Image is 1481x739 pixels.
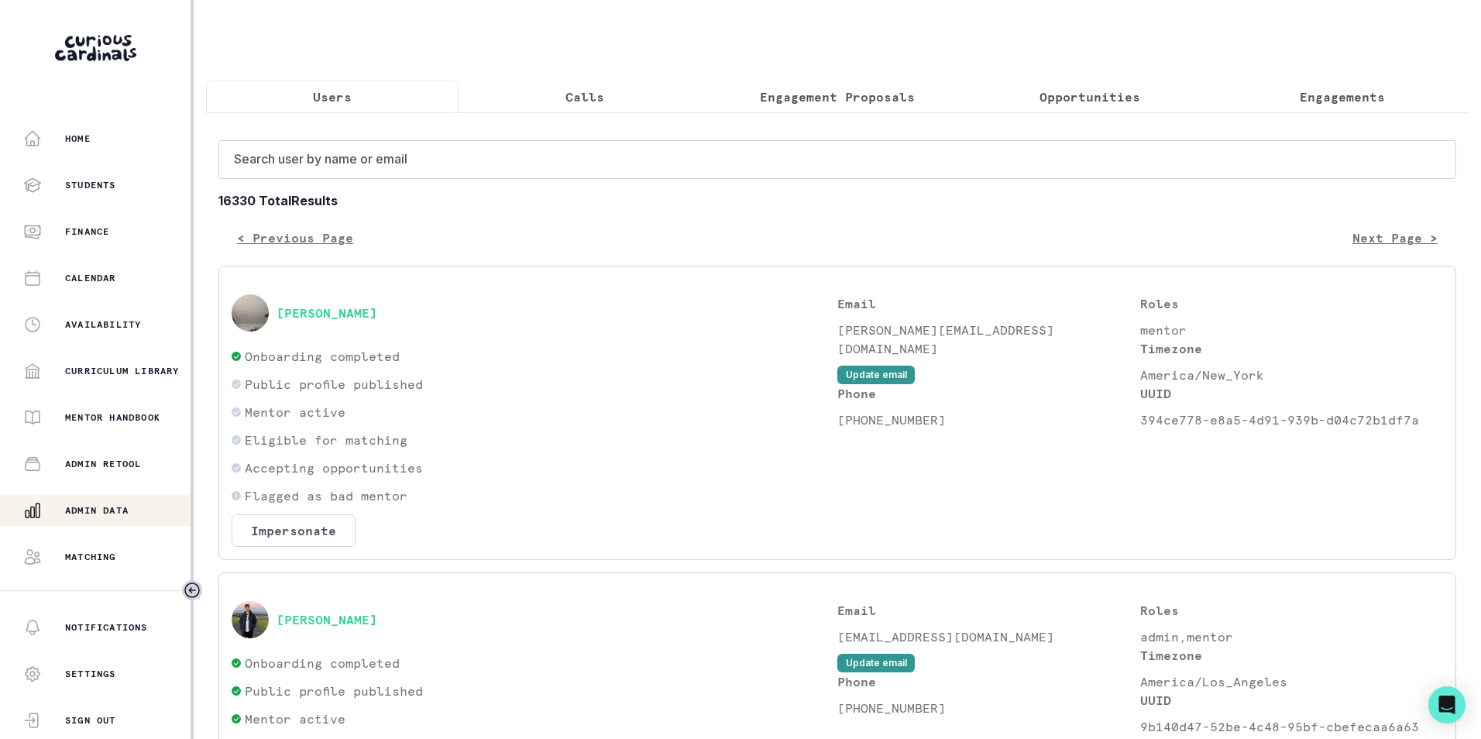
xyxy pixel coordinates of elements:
[837,384,1140,403] p: Phone
[837,654,915,672] button: Update email
[760,88,915,106] p: Engagement Proposals
[245,347,400,366] p: Onboarding completed
[65,714,116,727] p: Sign Out
[245,431,407,449] p: Eligible for matching
[277,305,377,321] button: [PERSON_NAME]
[65,225,109,238] p: Finance
[245,459,423,477] p: Accepting opportunities
[65,272,116,284] p: Calendar
[1140,384,1443,403] p: UUID
[1140,691,1443,710] p: UUID
[55,35,136,61] img: Curious Cardinals Logo
[245,403,345,421] p: Mentor active
[837,672,1140,691] p: Phone
[1334,222,1456,253] button: Next Page >
[837,366,915,384] button: Update email
[1140,366,1443,384] p: America/New_York
[65,318,141,331] p: Availability
[1140,411,1443,429] p: 394ce778-e8a5-4d91-939b-d04c72b1df7a
[245,375,423,394] p: Public profile published
[245,710,345,728] p: Mentor active
[65,411,160,424] p: Mentor Handbook
[245,654,400,672] p: Onboarding completed
[218,222,372,253] button: < Previous Page
[837,627,1140,646] p: [EMAIL_ADDRESS][DOMAIN_NAME]
[65,668,116,680] p: Settings
[837,294,1140,313] p: Email
[565,88,604,106] p: Calls
[1300,88,1385,106] p: Engagements
[65,365,180,377] p: Curriculum Library
[232,514,356,547] button: Impersonate
[1140,717,1443,736] p: 9b140d47-52be-4c48-95bf-cbefecaa6a63
[65,458,141,470] p: Admin Retool
[65,132,91,145] p: Home
[65,179,116,191] p: Students
[313,88,352,106] p: Users
[1039,88,1140,106] p: Opportunities
[1140,294,1443,313] p: Roles
[245,486,407,505] p: Flagged as bad mentor
[837,411,1140,429] p: [PHONE_NUMBER]
[1140,627,1443,646] p: admin,mentor
[1140,321,1443,339] p: mentor
[218,191,1456,210] b: 16330 Total Results
[277,612,377,627] button: [PERSON_NAME]
[245,682,423,700] p: Public profile published
[65,551,116,563] p: Matching
[1140,672,1443,691] p: America/Los_Angeles
[1428,686,1466,724] div: Open Intercom Messenger
[1140,646,1443,665] p: Timezone
[837,601,1140,620] p: Email
[837,321,1140,358] p: [PERSON_NAME][EMAIL_ADDRESS][DOMAIN_NAME]
[1140,339,1443,358] p: Timezone
[182,580,202,600] button: Toggle sidebar
[65,504,129,517] p: Admin Data
[65,621,148,634] p: Notifications
[1140,601,1443,620] p: Roles
[837,699,1140,717] p: [PHONE_NUMBER]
